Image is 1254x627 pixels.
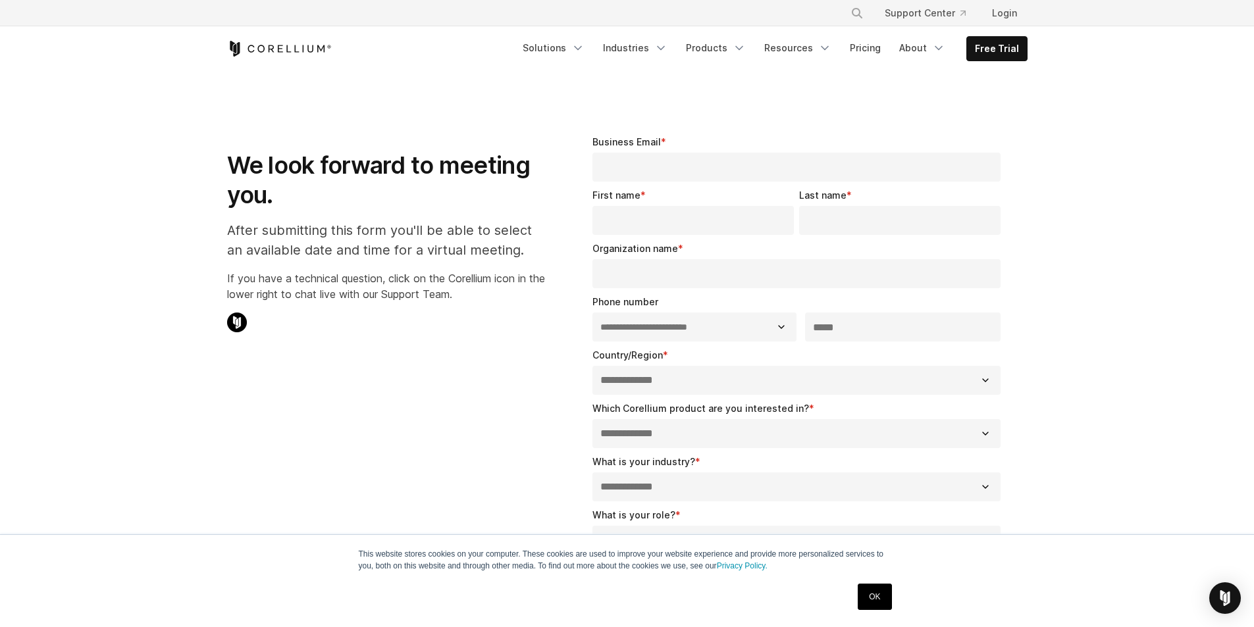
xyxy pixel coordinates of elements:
[227,270,545,302] p: If you have a technical question, click on the Corellium icon in the lower right to chat live wit...
[227,151,545,210] h1: We look forward to meeting you.
[835,1,1028,25] div: Navigation Menu
[592,456,695,467] span: What is your industry?
[981,1,1028,25] a: Login
[756,36,839,60] a: Resources
[595,36,675,60] a: Industries
[227,220,545,260] p: After submitting this form you'll be able to select an available date and time for a virtual meet...
[359,548,896,572] p: This website stores cookies on your computer. These cookies are used to improve your website expe...
[227,41,332,57] a: Corellium Home
[227,313,247,332] img: Corellium Chat Icon
[858,584,891,610] a: OK
[874,1,976,25] a: Support Center
[592,509,675,520] span: What is your role?
[891,36,953,60] a: About
[592,189,640,201] span: First name
[799,189,847,201] span: Last name
[592,403,809,414] span: Which Corellium product are you interested in?
[1209,582,1241,614] div: Open Intercom Messenger
[845,1,869,25] button: Search
[967,37,1027,61] a: Free Trial
[592,296,658,307] span: Phone number
[515,36,1028,61] div: Navigation Menu
[592,136,661,147] span: Business Email
[717,561,768,570] a: Privacy Policy.
[592,349,663,361] span: Country/Region
[678,36,754,60] a: Products
[515,36,592,60] a: Solutions
[592,243,678,254] span: Organization name
[842,36,889,60] a: Pricing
